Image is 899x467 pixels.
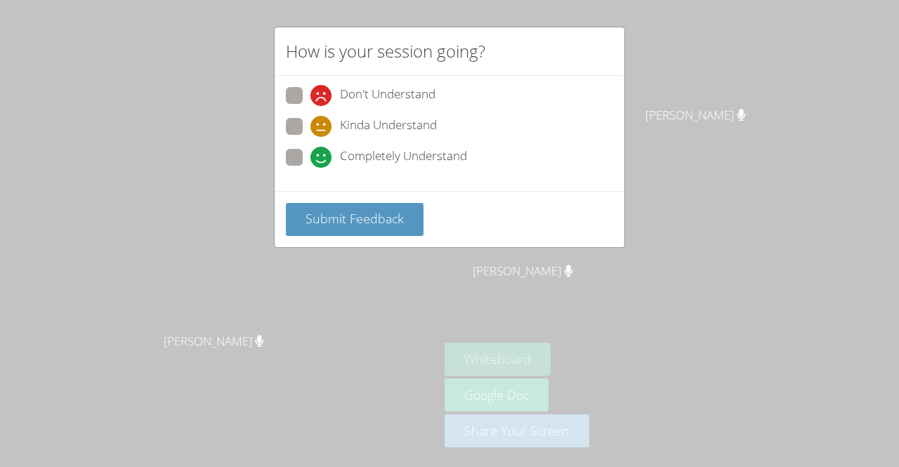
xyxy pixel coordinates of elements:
[286,203,424,236] button: Submit Feedback
[306,210,404,227] span: Submit Feedback
[340,116,437,137] span: Kinda Understand
[340,147,467,168] span: Completely Understand
[286,39,485,64] h2: How is your session going?
[340,85,435,106] span: Don't Understand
